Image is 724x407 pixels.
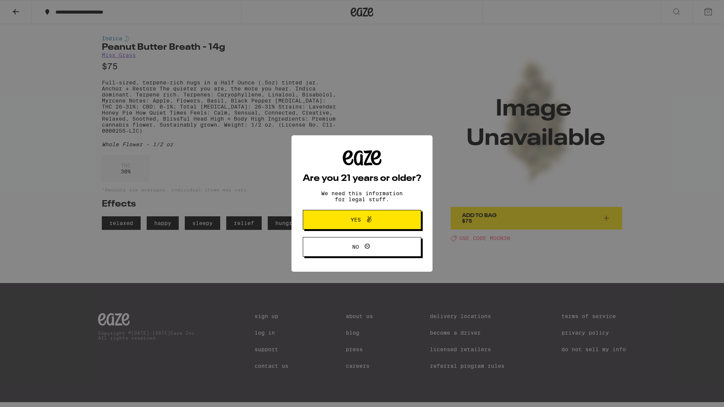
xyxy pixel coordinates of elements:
span: No [352,244,359,249]
button: Yes [303,210,421,230]
h2: Are you 21 years or older? [303,174,421,183]
button: No [303,237,421,257]
p: We need this information for legal stuff. [315,190,409,202]
span: Yes [351,217,361,222]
